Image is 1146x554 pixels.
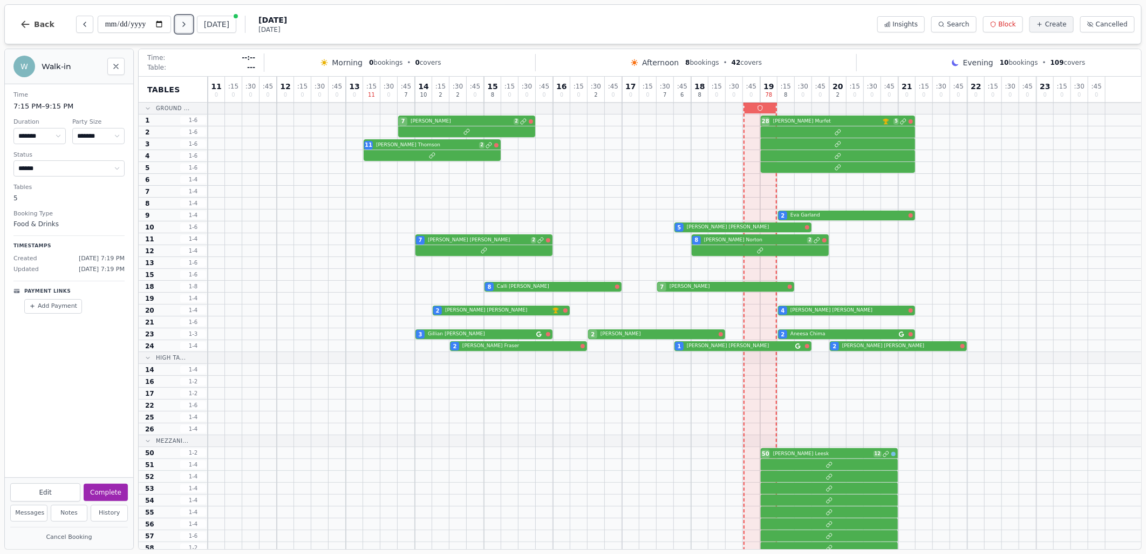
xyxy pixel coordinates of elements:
[180,366,206,374] span: 1 - 4
[156,354,186,362] span: High Ta...
[369,59,373,66] span: 0
[1045,20,1067,29] span: Create
[732,92,735,98] span: 0
[1026,92,1029,98] span: 0
[145,389,154,398] span: 17
[1022,83,1033,90] span: : 45
[145,294,154,303] span: 19
[415,59,420,66] span: 0
[963,57,993,68] span: Evening
[642,57,679,68] span: Afternoon
[953,83,964,90] span: : 45
[145,318,154,327] span: 21
[1050,58,1086,67] span: covers
[175,16,193,33] button: Next day
[13,183,125,192] dt: Tables
[781,212,785,220] span: 2
[762,117,769,125] span: 28
[24,299,82,314] button: Add Payment
[712,83,722,90] span: : 15
[13,56,35,77] div: W
[1000,59,1009,66] span: 10
[147,63,166,72] span: Table:
[180,425,206,433] span: 1 - 4
[145,128,149,137] span: 2
[1029,16,1074,32] button: Create
[180,544,206,552] span: 1 - 2
[833,83,843,90] span: 20
[905,92,909,98] span: 0
[525,92,528,98] span: 0
[874,451,882,457] span: 12
[790,212,906,219] span: Eva Garland
[453,83,463,90] span: : 30
[685,59,690,66] span: 8
[411,118,511,125] span: [PERSON_NAME]
[899,332,904,337] svg: Google booking
[145,342,154,350] span: 24
[439,92,442,98] span: 2
[145,377,154,386] span: 16
[13,210,125,219] dt: Booking Type
[11,11,63,37] button: Back
[660,83,670,90] span: : 30
[145,401,154,410] span: 22
[991,92,994,98] span: 0
[988,83,998,90] span: : 15
[531,237,536,244] span: 2
[180,140,206,148] span: 1 - 6
[999,20,1016,29] span: Block
[180,401,206,409] span: 1 - 6
[1080,16,1135,32] button: Cancelled
[156,437,188,445] span: Mezzani...
[145,366,154,374] span: 14
[79,254,125,264] span: [DATE] 7:19 PM
[974,92,978,98] span: 0
[687,342,793,350] span: [PERSON_NAME] [PERSON_NAME]
[180,472,206,481] span: 1 - 4
[680,92,684,98] span: 6
[625,83,636,90] span: 17
[180,247,206,255] span: 1 - 4
[180,342,206,350] span: 1 - 4
[180,318,206,326] span: 1 - 6
[801,92,804,98] span: 0
[180,389,206,397] span: 1 - 2
[877,16,925,32] button: Insights
[76,16,93,33] button: Previous day
[145,461,154,469] span: 51
[1005,83,1015,90] span: : 30
[180,187,206,195] span: 1 - 4
[687,224,803,231] span: [PERSON_NAME] [PERSON_NAME]
[180,116,206,124] span: 1 - 6
[145,271,154,279] span: 15
[488,283,492,291] span: 8
[818,92,822,98] span: 0
[366,83,377,90] span: : 15
[678,342,681,350] span: 1
[957,92,960,98] span: 0
[197,16,236,33] button: [DATE]
[762,450,769,458] span: 50
[387,92,390,98] span: 0
[180,461,206,469] span: 1 - 4
[815,83,826,90] span: : 45
[145,330,154,339] span: 23
[353,92,356,98] span: 0
[663,92,666,98] span: 7
[145,259,154,267] span: 13
[145,449,154,457] span: 50
[263,83,273,90] span: : 45
[577,92,580,98] span: 0
[807,237,813,244] span: 2
[13,265,39,274] span: Updated
[145,413,154,422] span: 25
[258,15,287,25] span: [DATE]
[258,25,287,34] span: [DATE]
[428,237,529,244] span: [PERSON_NAME] [PERSON_NAME]
[145,306,154,315] span: 20
[574,83,584,90] span: : 15
[746,83,756,90] span: : 45
[781,83,791,90] span: : 15
[795,343,801,349] svg: Google booking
